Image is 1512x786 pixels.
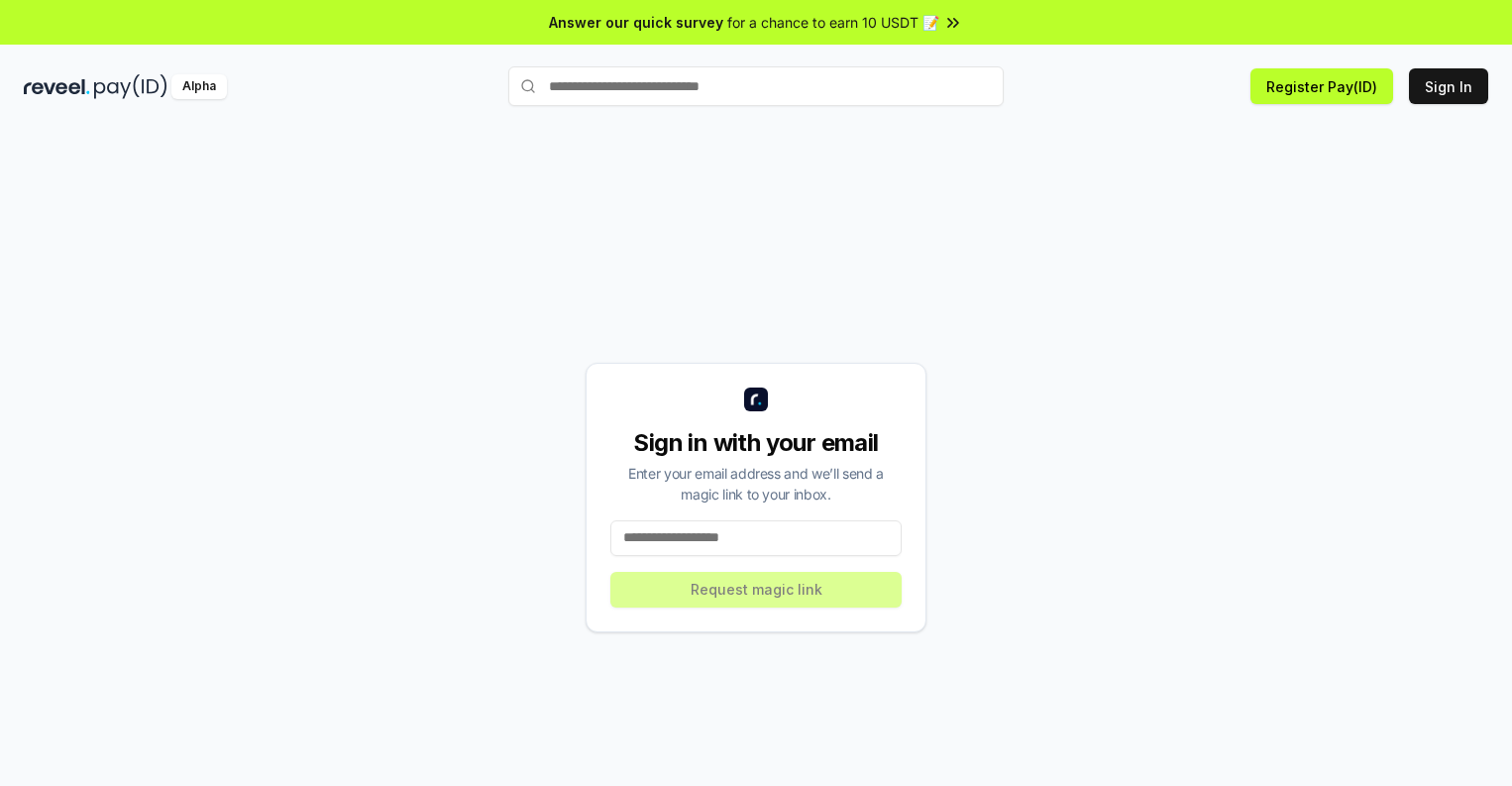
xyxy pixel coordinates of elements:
img: pay_id [94,74,167,99]
div: Alpha [171,74,227,99]
span: Answer our quick survey [549,12,723,33]
div: Enter your email address and we’ll send a magic link to your inbox. [610,463,902,505]
img: reveel_dark [24,74,90,99]
span: for a chance to earn 10 USDT 📝 [727,12,939,33]
img: logo_small [744,388,768,411]
button: Register Pay(ID) [1250,68,1393,104]
div: Sign in with your email [610,427,902,459]
button: Sign In [1409,68,1488,104]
